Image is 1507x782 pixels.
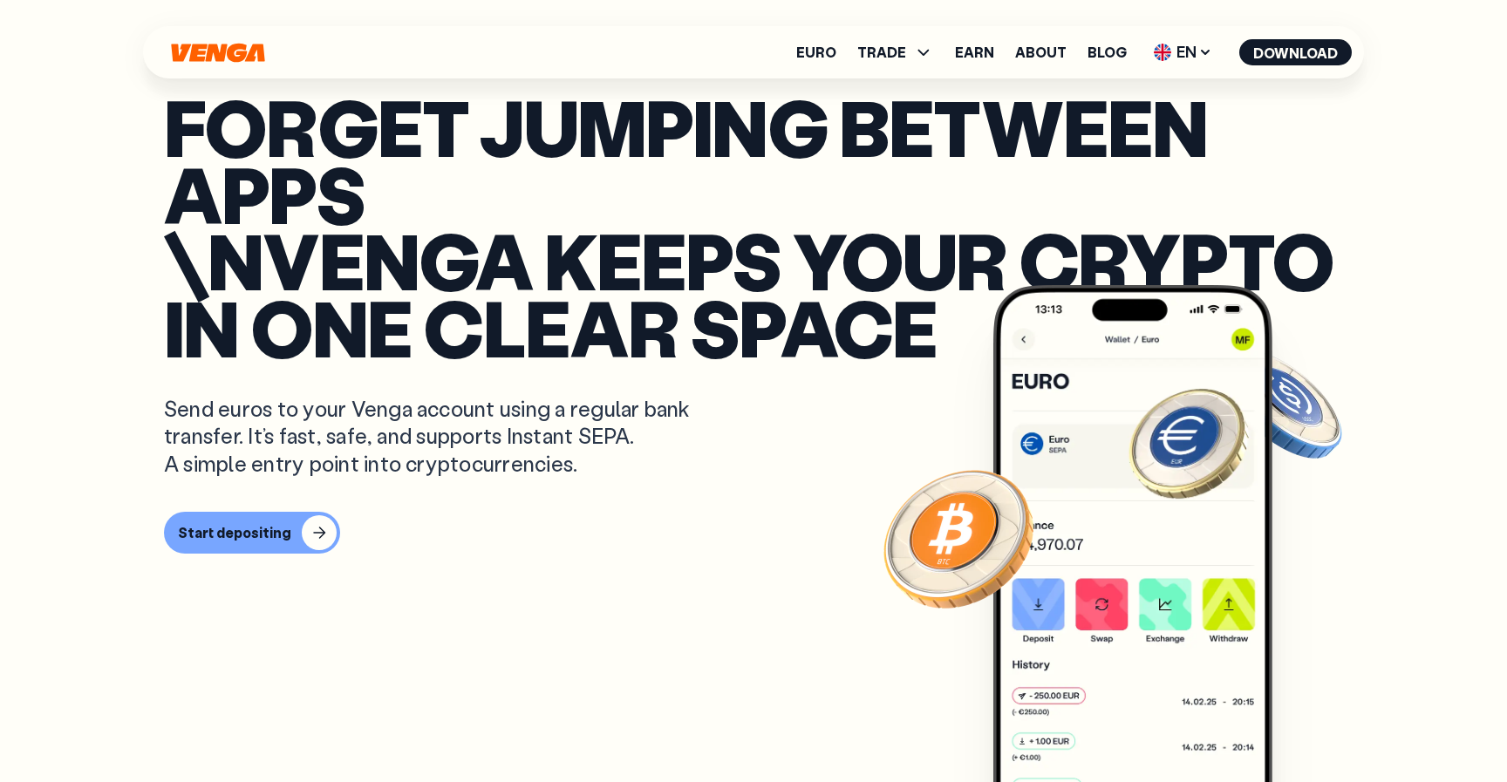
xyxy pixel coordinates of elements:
[164,395,715,477] p: Send euros to your Venga account using a regular bank transfer. It’s fast, safe, and supports Ins...
[164,93,1343,360] p: Forget jumping between apps \nVenga keeps your crypto in one clear space
[880,459,1037,616] img: Bitcoin
[857,42,934,63] span: TRADE
[1148,38,1218,66] span: EN
[1088,45,1127,59] a: Blog
[1154,44,1171,61] img: flag-uk
[857,45,906,59] span: TRADE
[164,512,1343,554] a: Start depositing
[1015,45,1067,59] a: About
[955,45,994,59] a: Earn
[1220,342,1346,467] img: USDC coin
[178,524,291,541] div: Start depositing
[1239,39,1352,65] button: Download
[164,512,340,554] button: Start depositing
[796,45,836,59] a: Euro
[169,43,267,63] svg: Home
